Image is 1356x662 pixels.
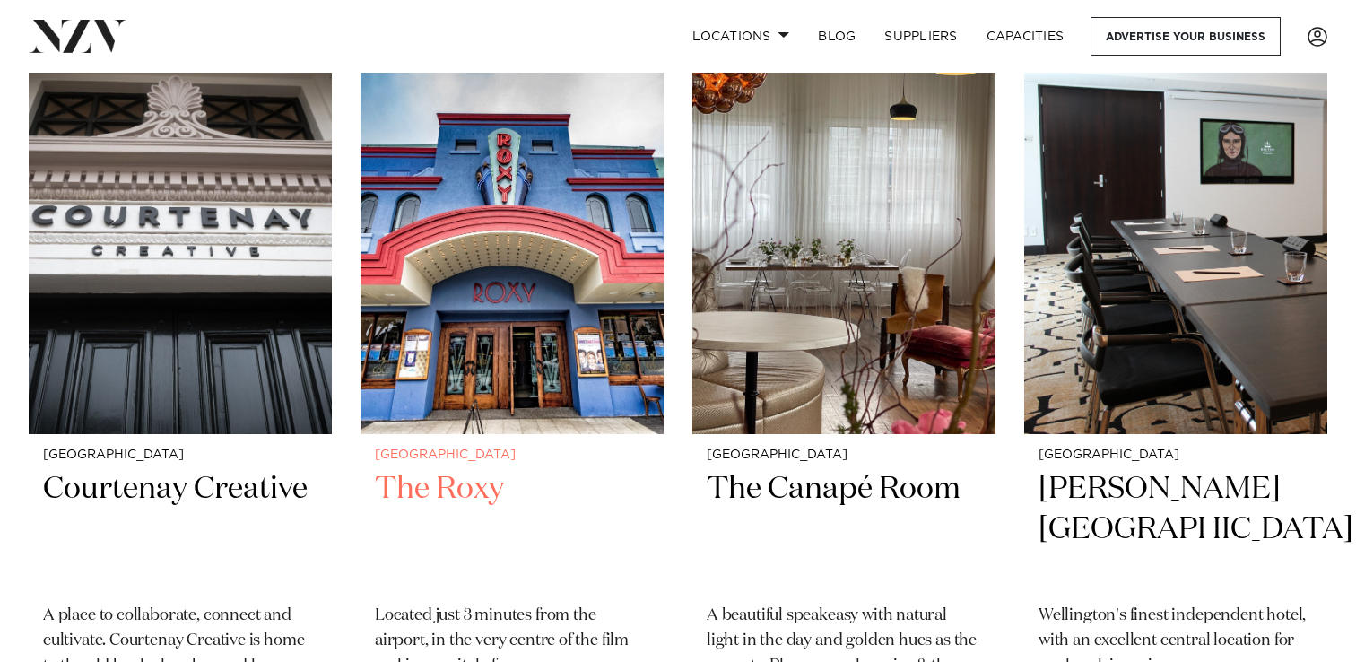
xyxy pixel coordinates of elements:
a: Locations [678,17,804,56]
img: nzv-logo.png [29,20,126,52]
h2: [PERSON_NAME][GEOGRAPHIC_DATA] [1039,469,1313,590]
h2: The Roxy [375,469,649,590]
small: [GEOGRAPHIC_DATA] [43,449,317,462]
h2: The Canapé Room [707,469,981,590]
a: BLOG [804,17,870,56]
a: SUPPLIERS [870,17,971,56]
small: [GEOGRAPHIC_DATA] [375,449,649,462]
small: [GEOGRAPHIC_DATA] [1039,449,1313,462]
small: [GEOGRAPHIC_DATA] [707,449,981,462]
a: Advertise your business [1091,17,1281,56]
a: Capacities [972,17,1079,56]
h2: Courtenay Creative [43,469,317,590]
